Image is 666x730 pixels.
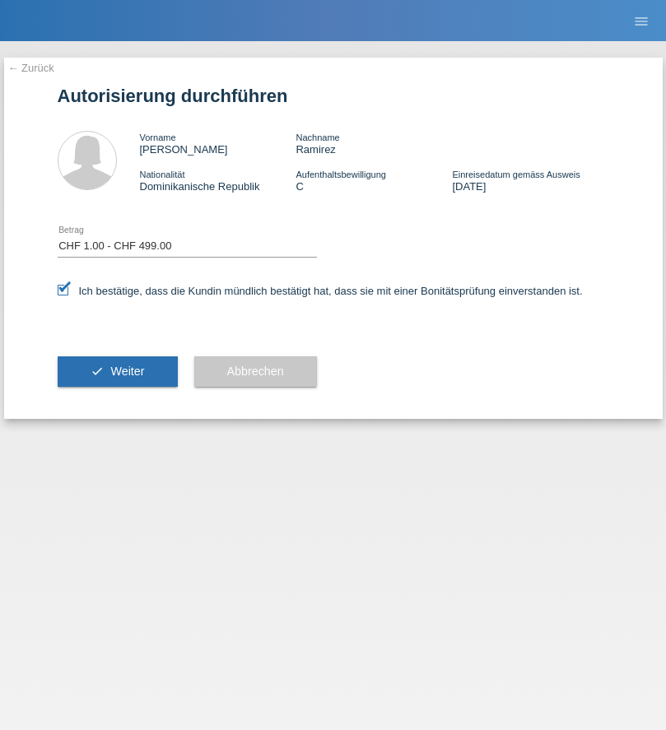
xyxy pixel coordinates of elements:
span: Vorname [140,133,176,142]
span: Nachname [296,133,339,142]
a: menu [625,16,658,26]
span: Weiter [110,365,144,378]
a: ← Zurück [8,62,54,74]
span: Aufenthaltsbewilligung [296,170,385,179]
button: check Weiter [58,356,178,388]
div: Ramirez [296,131,452,156]
label: Ich bestätige, dass die Kundin mündlich bestätigt hat, dass sie mit einer Bonitätsprüfung einvers... [58,285,583,297]
div: [PERSON_NAME] [140,131,296,156]
div: C [296,168,452,193]
i: menu [633,13,650,30]
div: [DATE] [452,168,608,193]
span: Abbrechen [227,365,284,378]
div: Dominikanische Republik [140,168,296,193]
i: check [91,365,104,378]
h1: Autorisierung durchführen [58,86,609,106]
span: Einreisedatum gemäss Ausweis [452,170,580,179]
span: Nationalität [140,170,185,179]
button: Abbrechen [194,356,317,388]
